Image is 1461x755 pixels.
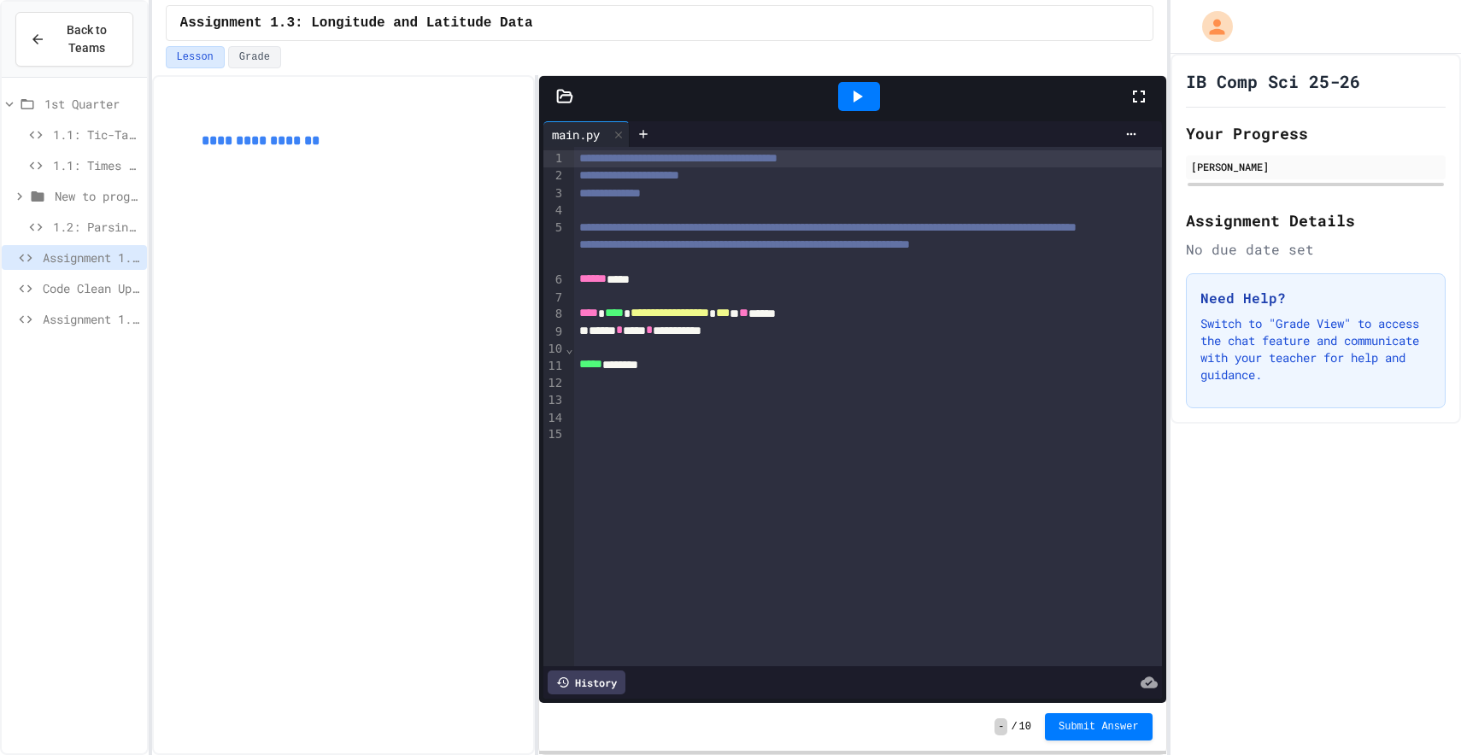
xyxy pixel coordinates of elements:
[543,121,630,147] div: main.py
[1186,69,1360,93] h1: IB Comp Sci 25-26
[53,126,140,143] span: 1.1: Tic-Tac-Toe (Year 2)
[1200,288,1431,308] h3: Need Help?
[55,187,140,205] span: New to programming exercises
[543,185,565,202] div: 3
[543,202,565,219] div: 4
[1186,239,1446,260] div: No due date set
[15,12,133,67] button: Back to Teams
[56,21,119,57] span: Back to Teams
[44,95,140,113] span: 1st Quarter
[565,342,573,355] span: Fold line
[1186,208,1446,232] h2: Assignment Details
[543,167,565,184] div: 2
[548,670,625,694] div: History
[995,718,1007,735] span: -
[228,46,281,68] button: Grade
[543,272,565,289] div: 6
[543,358,565,375] div: 11
[543,426,565,443] div: 15
[1011,720,1017,734] span: /
[543,306,565,323] div: 8
[543,324,565,341] div: 9
[180,13,533,33] span: Assignment 1.3: Longitude and Latitude Data
[543,290,565,307] div: 7
[543,341,565,358] div: 10
[1200,315,1431,383] p: Switch to "Grade View" to access the chat feature and communicate with your teacher for help and ...
[166,46,225,68] button: Lesson
[1045,713,1153,740] button: Submit Answer
[1184,7,1237,46] div: My Account
[543,150,565,167] div: 1
[543,410,565,427] div: 14
[1059,720,1139,734] span: Submit Answer
[543,375,565,392] div: 12
[43,310,140,328] span: Assignment 1.4: Reading and Parsing Data
[53,218,140,236] span: 1.2: Parsing Time Data
[43,279,140,297] span: Code Clean Up Assignment
[1186,121,1446,145] h2: Your Progress
[1191,159,1440,174] div: [PERSON_NAME]
[543,126,608,143] div: main.py
[1019,720,1031,734] span: 10
[543,392,565,409] div: 13
[543,219,565,272] div: 5
[43,249,140,266] span: Assignment 1.3: Longitude and Latitude Data
[53,156,140,174] span: 1.1: Times Table (Year 1/SL)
